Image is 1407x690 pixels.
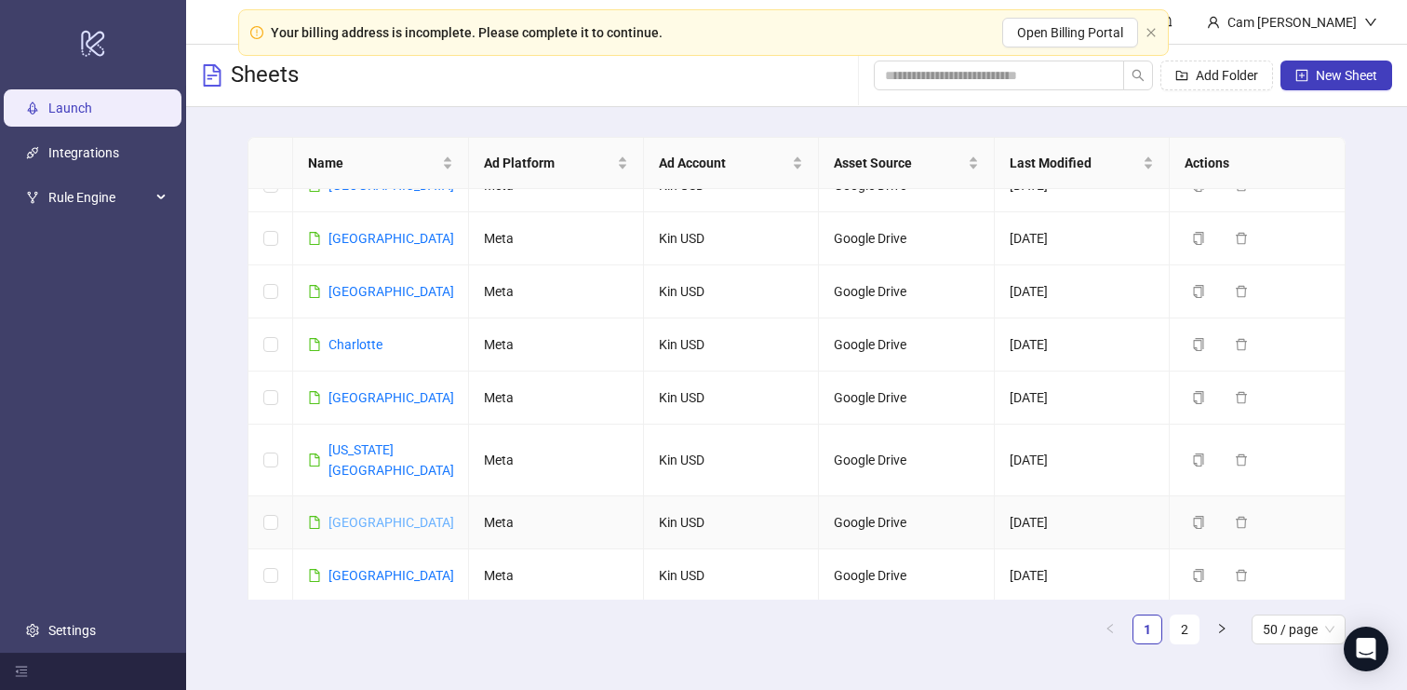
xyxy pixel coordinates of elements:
span: Asset Source [834,153,963,173]
span: delete [1235,338,1248,351]
span: file [308,232,321,245]
a: Launch [48,101,92,115]
a: [GEOGRAPHIC_DATA] [328,568,454,583]
div: Open Intercom Messenger [1344,627,1388,671]
span: file [308,338,321,351]
li: Next Page [1207,615,1237,644]
h3: Sheets [231,61,299,90]
td: Google Drive [819,212,994,265]
span: delete [1235,285,1248,298]
span: Add Folder [1196,68,1258,83]
a: Settings [48,623,96,638]
th: Name [293,138,468,189]
span: search [1132,69,1145,82]
th: Last Modified [995,138,1170,189]
td: Meta [469,265,644,318]
td: Kin USD [644,496,819,549]
span: file [308,285,321,298]
span: copy [1192,391,1205,404]
span: New Sheet [1316,68,1377,83]
span: file [308,391,321,404]
span: plus-square [1295,69,1308,82]
span: copy [1192,453,1205,467]
button: Add Folder [1160,61,1273,90]
td: Meta [469,496,644,549]
th: Ad Account [644,138,819,189]
span: delete [1235,569,1248,582]
span: file [308,453,321,467]
td: Google Drive [819,425,994,496]
span: Name [308,153,437,173]
span: folder-add [1175,69,1188,82]
th: Asset Source [819,138,994,189]
td: Google Drive [819,372,994,425]
td: Google Drive [819,549,994,602]
td: [DATE] [995,425,1170,496]
td: Kin USD [644,265,819,318]
span: delete [1235,516,1248,529]
a: [US_STATE][GEOGRAPHIC_DATA] [328,442,454,478]
th: Ad Platform [469,138,644,189]
td: Kin USD [644,318,819,372]
td: [DATE] [995,265,1170,318]
div: Your billing address is incomplete. Please complete it to continue. [271,22,663,43]
span: close [1146,27,1157,38]
td: Meta [469,549,644,602]
span: left [1105,623,1116,634]
span: exclamation-circle [250,26,263,39]
td: [DATE] [995,372,1170,425]
span: delete [1235,391,1248,404]
li: 2 [1170,615,1199,644]
button: close [1146,27,1157,39]
td: [DATE] [995,318,1170,372]
span: down [1364,16,1377,29]
li: Previous Page [1095,615,1125,644]
span: file [308,516,321,529]
a: 1 [1133,616,1161,643]
td: [DATE] [995,549,1170,602]
div: Page Size [1252,615,1346,644]
button: right [1207,615,1237,644]
span: user [1207,16,1220,29]
td: Kin USD [644,425,819,496]
span: file-text [201,64,223,87]
th: Actions [1170,138,1345,189]
span: fork [26,191,39,204]
li: 1 [1132,615,1162,644]
a: [GEOGRAPHIC_DATA] [328,390,454,405]
td: Meta [469,212,644,265]
td: Kin USD [644,549,819,602]
td: Meta [469,425,644,496]
td: [DATE] [995,496,1170,549]
td: Meta [469,318,644,372]
span: menu-fold [15,665,28,678]
a: 2 [1171,616,1199,643]
a: Charlotte [328,337,382,352]
a: [GEOGRAPHIC_DATA] [328,515,454,530]
td: Kin USD [644,372,819,425]
a: Integrations [48,145,119,160]
span: delete [1235,453,1248,467]
td: Kin USD [644,212,819,265]
span: copy [1192,232,1205,245]
span: 50 / page [1263,616,1334,643]
button: left [1095,615,1125,644]
span: delete [1235,232,1248,245]
span: Last Modified [1010,153,1139,173]
button: New Sheet [1280,61,1392,90]
span: Ad Account [659,153,788,173]
a: [GEOGRAPHIC_DATA] [328,231,454,246]
span: copy [1192,338,1205,351]
span: copy [1192,569,1205,582]
td: Google Drive [819,265,994,318]
button: Open Billing Portal [1002,18,1138,47]
span: copy [1192,285,1205,298]
span: copy [1192,516,1205,529]
span: Ad Platform [484,153,613,173]
a: [GEOGRAPHIC_DATA] [328,284,454,299]
td: Google Drive [819,496,994,549]
span: file [308,569,321,582]
td: Meta [469,372,644,425]
span: Rule Engine [48,179,151,216]
td: Google Drive [819,318,994,372]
